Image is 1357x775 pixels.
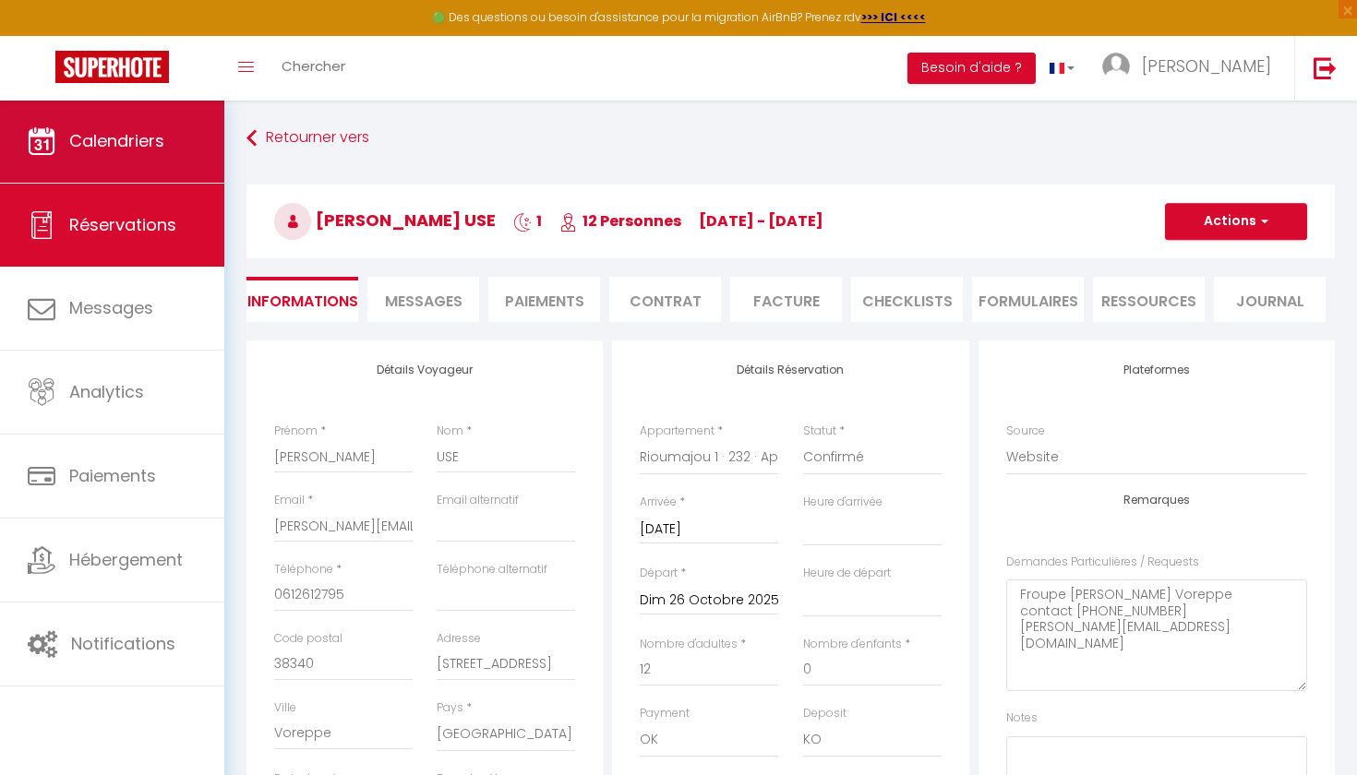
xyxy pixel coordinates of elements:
[803,494,883,511] label: Heure d'arrivée
[437,492,519,509] label: Email alternatif
[71,632,175,655] span: Notifications
[1142,54,1271,77] span: [PERSON_NAME]
[640,565,678,582] label: Départ
[268,36,359,101] a: Chercher
[1006,364,1307,376] h4: Plateformes
[1006,494,1307,507] h4: Remarques
[274,561,333,578] label: Téléphone
[1006,423,1045,440] label: Source
[437,423,463,440] label: Nom
[1214,277,1326,322] li: Journal
[640,705,690,722] label: Payment
[55,51,169,83] img: Super Booking
[282,56,345,76] span: Chercher
[513,210,542,232] span: 1
[640,364,941,376] h4: Détails Réservation
[851,277,963,322] li: CHECKLISTS
[1006,709,1038,727] label: Notes
[803,705,847,722] label: Deposit
[274,364,575,376] h4: Détails Voyageur
[1314,56,1337,79] img: logout
[1102,53,1130,80] img: ...
[69,464,156,487] span: Paiements
[861,9,926,25] a: >>> ICI <<<<
[972,277,1084,322] li: FORMULAIRES
[730,277,842,322] li: Facture
[274,630,342,648] label: Code postal
[274,699,296,717] label: Ville
[437,630,481,648] label: Adresse
[69,129,164,152] span: Calendriers
[69,380,144,403] span: Analytics
[803,636,902,653] label: Nombre d'enfants
[1165,203,1307,240] button: Actions
[246,277,358,322] li: Informations
[803,565,891,582] label: Heure de départ
[69,296,153,319] span: Messages
[1006,554,1199,571] label: Demandes Particulières / Requests
[803,423,836,440] label: Statut
[69,548,183,571] span: Hébergement
[437,561,547,578] label: Téléphone alternatif
[69,213,176,236] span: Réservations
[274,209,496,232] span: [PERSON_NAME] USE
[640,494,677,511] label: Arrivée
[274,492,305,509] label: Email
[699,210,823,232] span: [DATE] - [DATE]
[246,122,1335,155] a: Retourner vers
[385,291,462,312] span: Messages
[640,636,738,653] label: Nombre d'adultes
[437,699,463,717] label: Pays
[609,277,721,322] li: Contrat
[640,423,715,440] label: Appartement
[1093,277,1205,322] li: Ressources
[274,423,318,440] label: Prénom
[559,210,681,232] span: 12 Personnes
[907,53,1036,84] button: Besoin d'aide ?
[1088,36,1294,101] a: ... [PERSON_NAME]
[488,277,600,322] li: Paiements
